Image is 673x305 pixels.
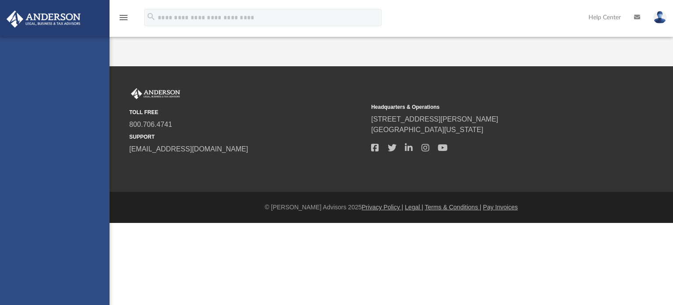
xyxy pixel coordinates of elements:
img: User Pic [653,11,666,24]
i: search [146,12,156,22]
a: Privacy Policy | [362,204,404,211]
img: Anderson Advisors Platinum Portal [129,88,182,100]
a: 800.706.4741 [129,121,172,128]
a: Terms & Conditions | [425,204,482,211]
div: © [PERSON_NAME] Advisors 2025 [110,203,673,212]
small: Headquarters & Operations [371,103,607,111]
a: menu [118,17,129,23]
a: Legal | [405,204,423,211]
a: [EMAIL_ADDRESS][DOMAIN_NAME] [129,145,248,153]
a: [STREET_ADDRESS][PERSON_NAME] [371,115,498,123]
a: [GEOGRAPHIC_DATA][US_STATE] [371,126,483,133]
small: SUPPORT [129,133,365,141]
a: Pay Invoices [483,204,517,211]
small: TOLL FREE [129,108,365,116]
img: Anderson Advisors Platinum Portal [4,11,83,28]
i: menu [118,12,129,23]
